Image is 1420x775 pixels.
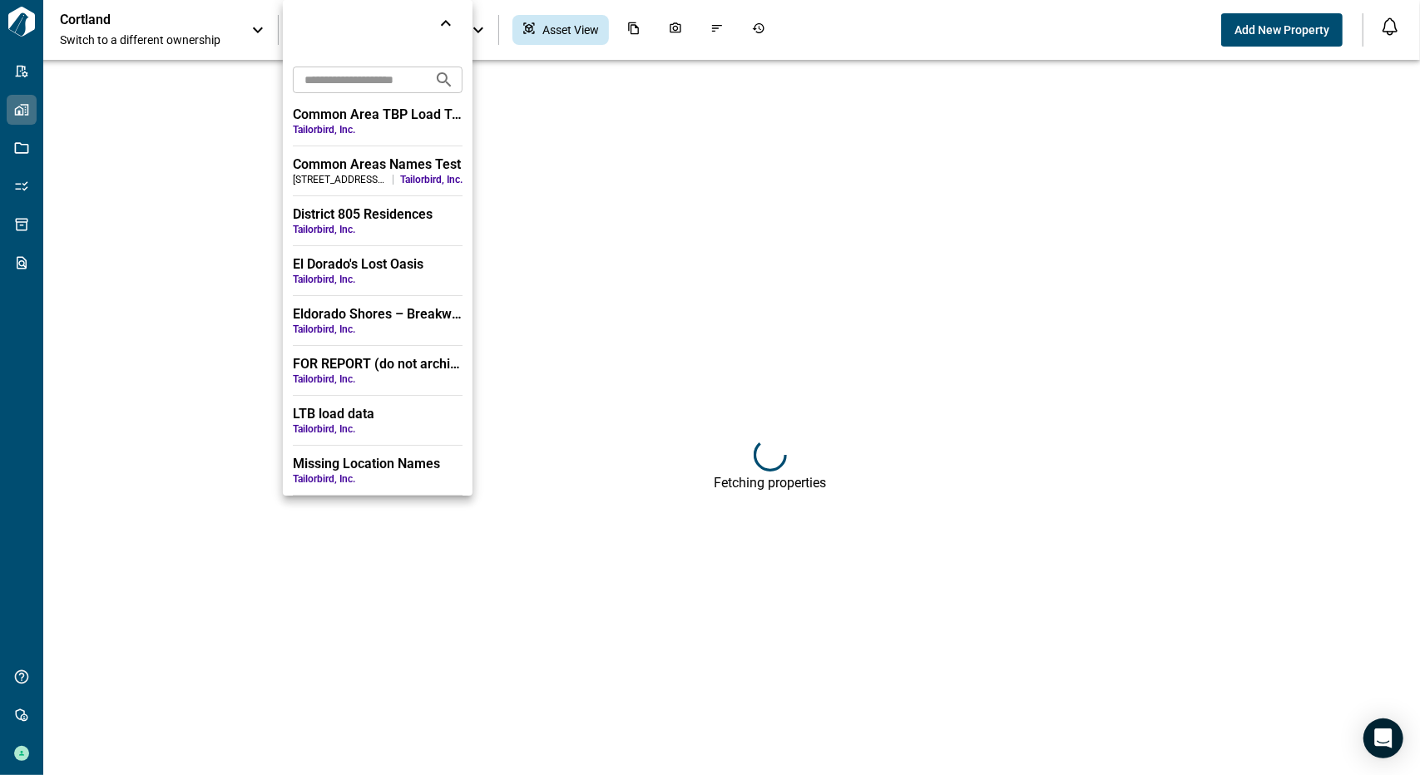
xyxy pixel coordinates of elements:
[293,106,463,123] div: Common Area TBP Load Test
[400,173,463,186] span: Tailorbird, Inc.
[293,256,463,273] div: El Dorado's Lost Oasis
[428,63,461,96] button: Search projects
[293,156,463,173] div: Common Areas Names Test
[293,306,463,323] div: Eldorado Shores – Breakwater
[293,472,463,486] span: Tailorbird, Inc.
[293,223,463,236] span: Tailorbird, Inc.
[293,123,463,136] span: Tailorbird, Inc.
[293,356,463,373] div: FOR REPORT (do not archive yet)
[293,373,463,386] span: Tailorbird, Inc.
[293,173,386,186] div: [STREET_ADDRESS][PERSON_NAME] , [GEOGRAPHIC_DATA] , [GEOGRAPHIC_DATA]
[293,273,463,286] span: Tailorbird, Inc.
[293,422,463,436] span: Tailorbird, Inc.
[293,406,463,422] div: LTB load data
[1363,718,1403,758] div: Open Intercom Messenger
[293,456,463,472] div: Missing Location Names
[293,206,463,223] div: District 805 Residences
[293,323,463,336] span: Tailorbird, Inc.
